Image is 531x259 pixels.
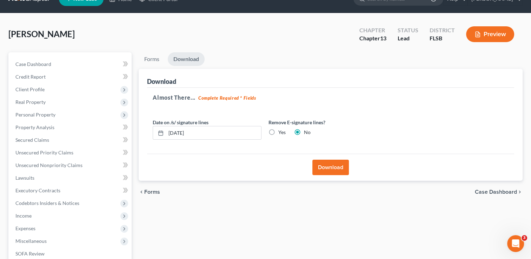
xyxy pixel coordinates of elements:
[144,189,160,195] span: Forms
[398,34,418,42] div: Lead
[475,189,523,195] a: Case Dashboard chevron_right
[15,137,49,143] span: Secured Claims
[15,162,82,168] span: Unsecured Nonpriority Claims
[268,119,377,126] label: Remove E-signature lines?
[10,71,132,83] a: Credit Report
[522,235,527,241] span: 3
[430,26,455,34] div: District
[139,52,165,66] a: Forms
[15,61,51,67] span: Case Dashboard
[359,34,386,42] div: Chapter
[198,95,256,101] strong: Complete Required * Fields
[15,124,54,130] span: Property Analysis
[10,146,132,159] a: Unsecured Priority Claims
[475,189,517,195] span: Case Dashboard
[15,112,55,118] span: Personal Property
[153,119,208,126] label: Date on /s/ signature lines
[147,77,176,86] div: Download
[466,26,514,42] button: Preview
[15,150,73,155] span: Unsecured Priority Claims
[312,160,349,175] button: Download
[507,235,524,252] iframe: Intercom live chat
[168,52,205,66] a: Download
[15,238,47,244] span: Miscellaneous
[15,213,32,219] span: Income
[430,34,455,42] div: FLSB
[15,187,60,193] span: Executory Contracts
[15,74,46,80] span: Credit Report
[304,129,311,136] label: No
[359,26,386,34] div: Chapter
[15,225,35,231] span: Expenses
[15,200,79,206] span: Codebtors Insiders & Notices
[15,86,45,92] span: Client Profile
[166,126,261,140] input: MM/DD/YYYY
[10,134,132,146] a: Secured Claims
[15,99,46,105] span: Real Property
[153,93,509,102] h5: Almost There...
[10,172,132,184] a: Lawsuits
[398,26,418,34] div: Status
[15,251,45,257] span: SOFA Review
[10,159,132,172] a: Unsecured Nonpriority Claims
[380,35,386,41] span: 13
[10,58,132,71] a: Case Dashboard
[139,189,170,195] button: chevron_left Forms
[8,29,75,39] span: [PERSON_NAME]
[139,189,144,195] i: chevron_left
[278,129,286,136] label: Yes
[10,121,132,134] a: Property Analysis
[15,175,34,181] span: Lawsuits
[10,184,132,197] a: Executory Contracts
[517,189,523,195] i: chevron_right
